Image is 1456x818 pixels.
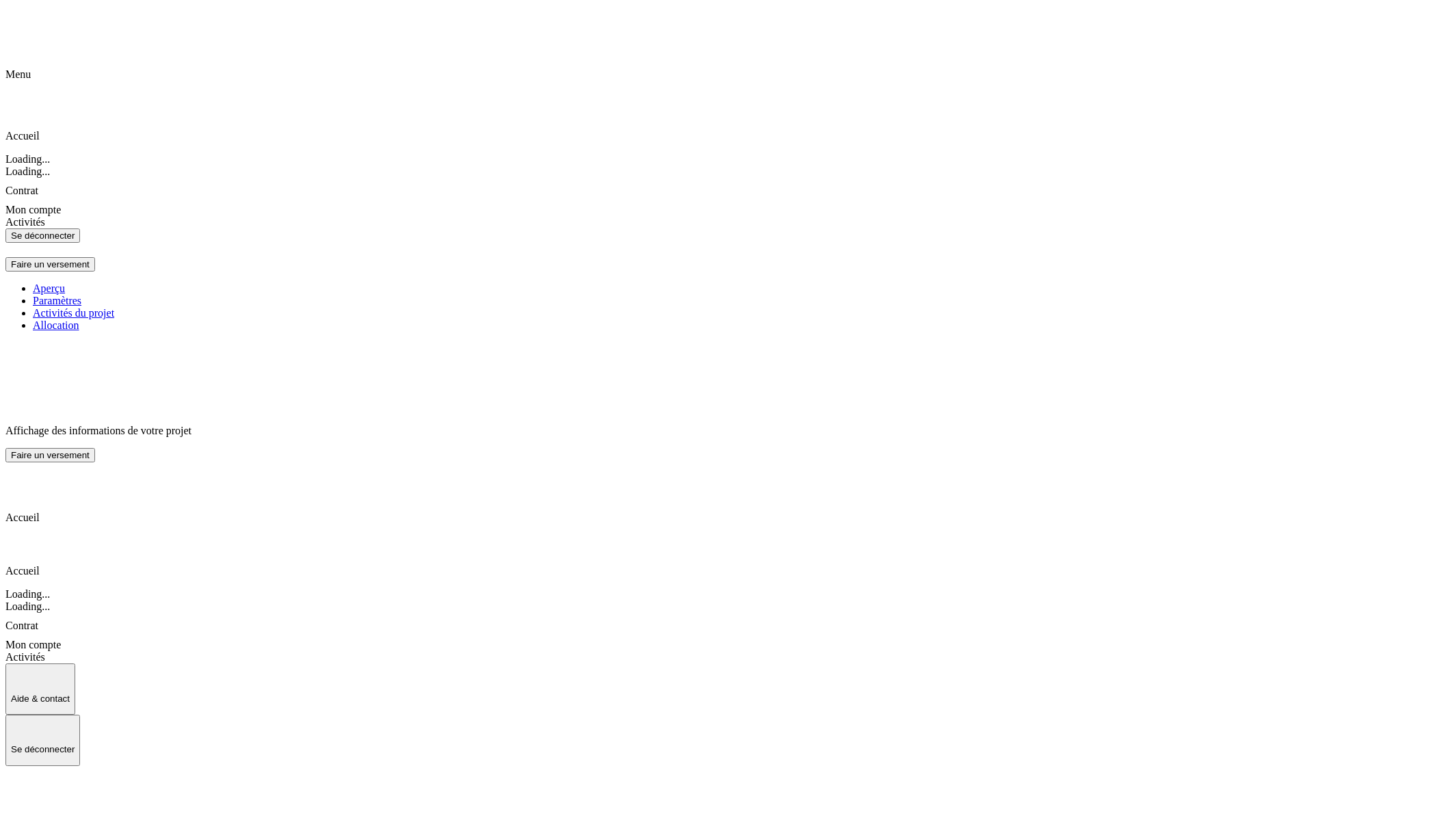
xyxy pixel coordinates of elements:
a: Paramètres [33,295,1451,307]
div: Accueil [5,535,1451,577]
p: Se déconnecter [11,744,75,754]
span: Loading... [5,153,50,165]
span: Contrat [5,620,38,631]
span: Mon compte [5,204,61,215]
a: Aperçu [33,282,1451,295]
div: Accueil [5,100,1451,142]
div: Faire un versement [11,259,90,269]
button: Faire un versement [5,257,95,272]
button: Se déconnecter [5,228,80,243]
span: Menu [5,68,31,80]
span: Contrat [5,185,38,196]
a: Activités du projet [33,307,1451,319]
div: Faire un versement [11,450,90,460]
span: Loading... [5,166,50,177]
span: Activités [5,216,45,228]
span: Loading... [5,601,50,612]
a: Allocation [33,319,1451,332]
p: Affichage des informations de votre projet [5,425,1451,437]
span: Activités [5,651,45,663]
p: Aide & contact [11,694,70,704]
span: Mon compte [5,639,61,650]
p: Accueil [5,565,1451,577]
button: Se déconnecter [5,715,80,766]
span: Loading... [5,588,50,600]
p: Accueil [5,130,1451,142]
button: Aide & contact [5,663,75,715]
p: Accueil [5,512,1451,524]
button: Faire un versement [5,448,95,462]
div: Accueil [5,481,1451,524]
div: Se déconnecter [11,230,75,241]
